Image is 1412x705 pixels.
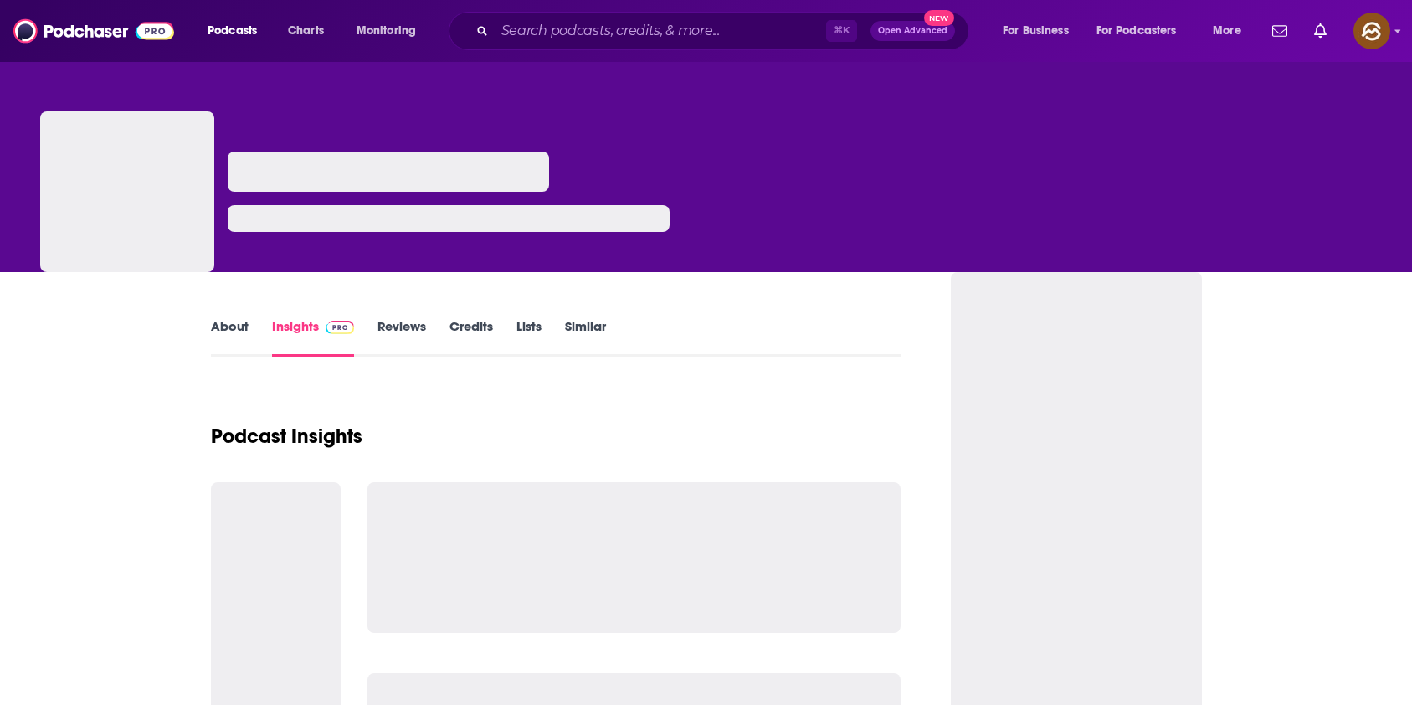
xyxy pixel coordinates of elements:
[1307,17,1333,45] a: Show notifications dropdown
[1353,13,1390,49] button: Show profile menu
[288,19,324,43] span: Charts
[1353,13,1390,49] img: User Profile
[449,318,493,357] a: Credits
[991,18,1090,44] button: open menu
[277,18,334,44] a: Charts
[345,18,438,44] button: open menu
[516,318,542,357] a: Lists
[565,318,606,357] a: Similar
[377,318,426,357] a: Reviews
[495,18,826,44] input: Search podcasts, credits, & more...
[1003,19,1069,43] span: For Business
[196,18,279,44] button: open menu
[1353,13,1390,49] span: Logged in as hey85204
[870,21,955,41] button: Open AdvancedNew
[878,27,947,35] span: Open Advanced
[826,20,857,42] span: ⌘ K
[465,12,985,50] div: Search podcasts, credits, & more...
[1096,19,1177,43] span: For Podcasters
[1266,17,1294,45] a: Show notifications dropdown
[272,318,355,357] a: InsightsPodchaser Pro
[1086,18,1201,44] button: open menu
[13,15,174,47] img: Podchaser - Follow, Share and Rate Podcasts
[1201,18,1262,44] button: open menu
[1213,19,1241,43] span: More
[357,19,416,43] span: Monitoring
[208,19,257,43] span: Podcasts
[326,321,355,334] img: Podchaser Pro
[211,424,362,449] h1: Podcast Insights
[211,318,249,357] a: About
[924,10,954,26] span: New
